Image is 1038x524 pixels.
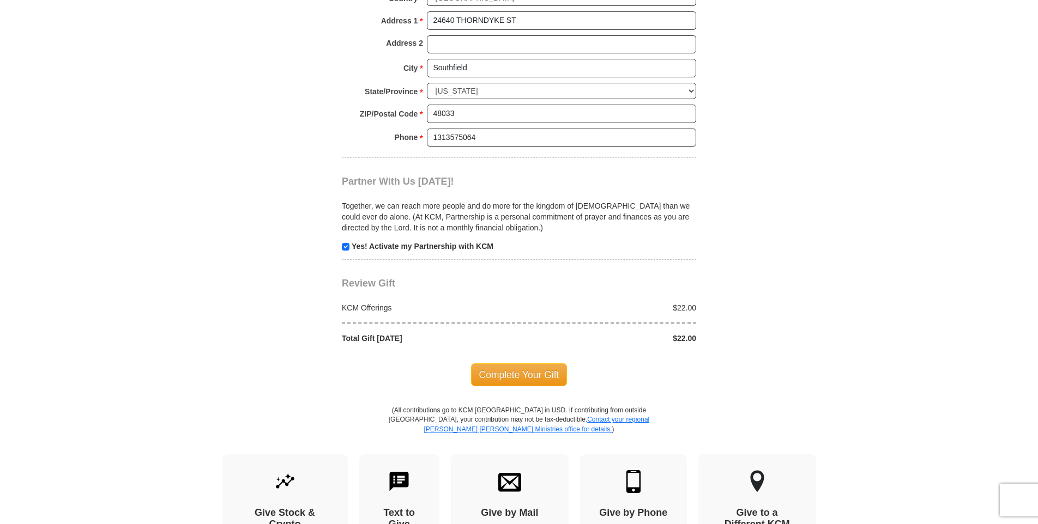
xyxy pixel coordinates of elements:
[519,302,702,313] div: $22.00
[471,363,568,386] span: Complete Your Gift
[386,35,423,51] strong: Address 2
[342,200,696,233] p: Together, we can reach more people and do more for the kingdom of [DEMOGRAPHIC_DATA] than we coul...
[622,470,645,493] img: mobile.svg
[519,333,702,344] div: $22.00
[336,333,520,344] div: Total Gift [DATE]
[424,416,649,432] a: Contact your regional [PERSON_NAME] [PERSON_NAME] Ministries office for details.
[750,470,765,493] img: other-region
[470,507,550,519] h4: Give by Mail
[381,13,418,28] strong: Address 1
[336,302,520,313] div: KCM Offerings
[342,176,454,187] span: Partner With Us [DATE]!
[599,507,668,519] h4: Give by Phone
[352,242,493,251] strong: Yes! Activate my Partnership with KCM
[395,130,418,145] strong: Phone
[403,60,418,76] strong: City
[388,406,650,453] p: (All contributions go to KCM [GEOGRAPHIC_DATA] in USD. If contributing from outside [GEOGRAPHIC_D...
[388,470,411,493] img: text-to-give.svg
[365,84,418,99] strong: State/Province
[360,106,418,121] strong: ZIP/Postal Code
[274,470,297,493] img: give-by-stock.svg
[342,278,395,289] span: Review Gift
[498,470,521,493] img: envelope.svg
